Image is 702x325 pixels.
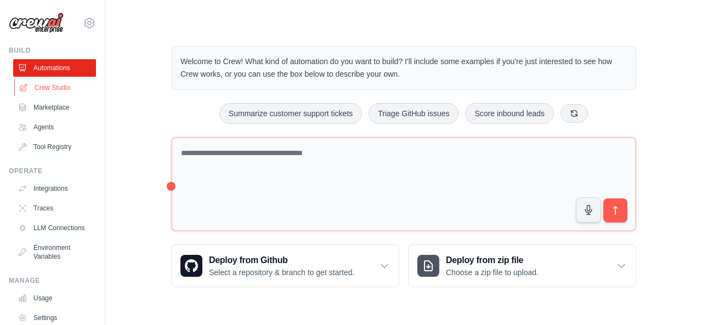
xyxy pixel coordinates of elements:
[647,272,702,325] iframe: Chat Widget
[13,59,96,77] a: Automations
[9,46,96,55] div: Build
[13,118,96,136] a: Agents
[209,267,354,278] p: Select a repository & branch to get started.
[180,55,627,81] p: Welcome to Crew! What kind of automation do you want to build? I'll include some examples if you'...
[13,289,96,307] a: Usage
[9,167,96,175] div: Operate
[13,239,96,265] a: Environment Variables
[13,180,96,197] a: Integrations
[446,267,539,278] p: Choose a zip file to upload.
[209,254,354,267] h3: Deploy from Github
[465,103,554,124] button: Score inbound leads
[14,79,97,96] a: Crew Studio
[13,199,96,217] a: Traces
[369,103,458,124] button: Triage GitHub issues
[9,276,96,285] div: Manage
[446,254,539,267] h3: Deploy from zip file
[13,99,96,116] a: Marketplace
[9,13,64,33] img: Logo
[13,138,96,156] a: Tool Registry
[219,103,362,124] button: Summarize customer support tickets
[13,219,96,237] a: LLM Connections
